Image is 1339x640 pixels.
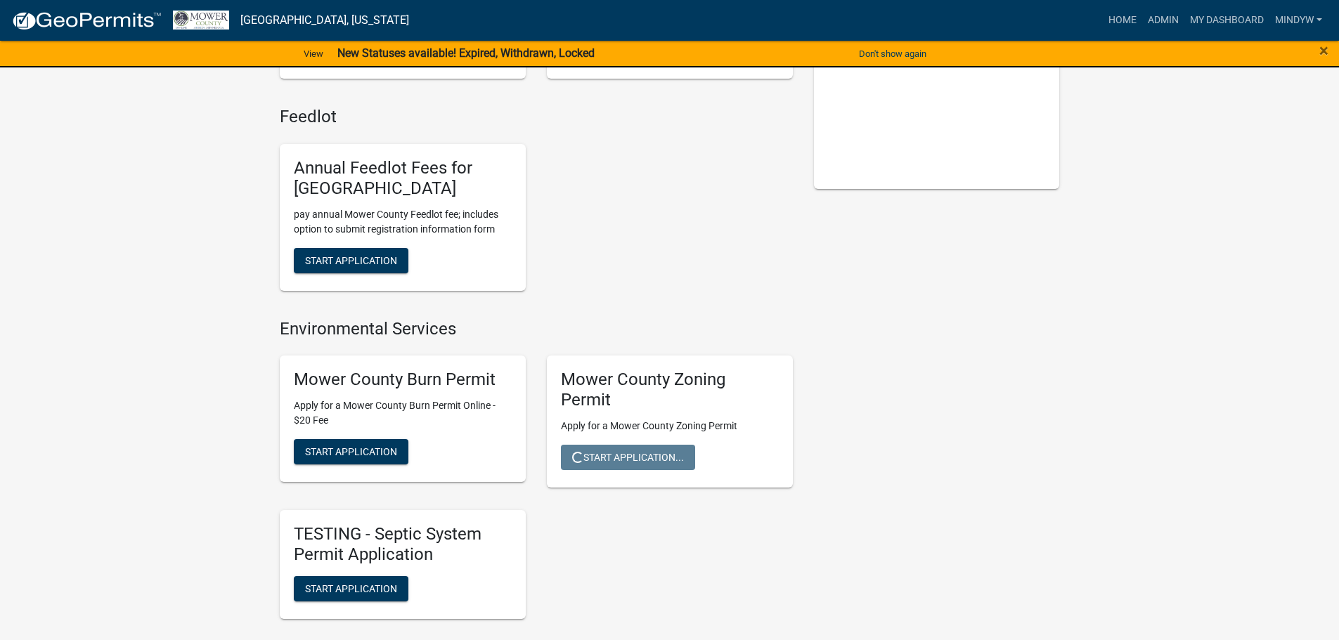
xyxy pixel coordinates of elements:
h5: Mower County Zoning Permit [561,370,779,410]
h4: Environmental Services [280,319,793,339]
span: Start Application [305,446,397,457]
button: Start Application [294,576,408,601]
strong: New Statuses available! Expired, Withdrawn, Locked [337,46,595,60]
span: Start Application... [572,452,684,463]
p: Apply for a Mower County Zoning Permit [561,419,779,433]
button: Close [1319,42,1328,59]
button: Start Application... [561,445,695,470]
a: My Dashboard [1184,7,1269,34]
span: Start Application [305,254,397,266]
button: Start Application [294,439,408,464]
p: pay annual Mower County Feedlot fee; includes option to submit registration information form [294,207,512,237]
h4: Feedlot [280,107,793,127]
a: Home [1103,7,1142,34]
h5: TESTING - Septic System Permit Application [294,524,512,565]
a: [GEOGRAPHIC_DATA], [US_STATE] [240,8,409,32]
a: View [298,42,329,65]
a: mindyw [1269,7,1328,34]
button: Don't show again [853,42,932,65]
span: × [1319,41,1328,60]
button: Start Application [294,248,408,273]
img: Mower County, Minnesota [173,11,229,30]
span: Start Application [305,582,397,594]
p: Apply for a Mower County Burn Permit Online - $20 Fee [294,398,512,428]
h5: Annual Feedlot Fees for [GEOGRAPHIC_DATA] [294,158,512,199]
h5: Mower County Burn Permit [294,370,512,390]
a: Admin [1142,7,1184,34]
